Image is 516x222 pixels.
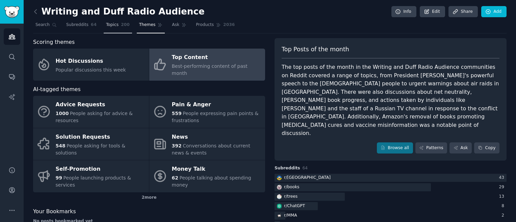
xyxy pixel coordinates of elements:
[172,175,251,188] span: People talking about spending money
[149,49,265,81] a: Top ContentBest-performing content of past month
[277,204,282,209] img: ChatGPT
[172,22,179,28] span: Ask
[481,6,507,18] a: Add
[282,45,349,54] span: Top Posts of the month
[449,142,472,154] a: Ask
[56,143,66,148] span: 548
[193,20,237,33] a: Products2036
[149,160,265,192] a: Money Talk62People talking about spending money
[170,20,189,33] a: Ask
[33,20,59,33] a: Search
[448,6,478,18] a: Share
[137,20,165,33] a: Themes
[499,194,507,200] div: 13
[56,100,146,110] div: Advice Requests
[284,184,299,190] div: r/ books
[35,22,50,28] span: Search
[172,63,248,76] span: Best-performing content of past month
[172,100,262,110] div: Pain & Anger
[277,213,282,218] img: MMA
[56,164,146,175] div: Self-Promotion
[275,174,507,182] a: ukrainer/[GEOGRAPHIC_DATA]43
[172,132,262,142] div: News
[474,142,499,154] button: Copy
[499,175,507,181] div: 43
[420,6,445,18] a: Edit
[275,202,507,211] a: ChatGPTr/ChatGPT8
[391,6,416,18] a: Info
[277,175,282,180] img: ukraine
[64,20,99,33] a: Subreddits64
[66,22,88,28] span: Subreddits
[501,203,507,209] div: 8
[284,175,331,181] div: r/ [GEOGRAPHIC_DATA]
[56,56,126,66] div: Hot Discussions
[284,213,297,219] div: r/ MMA
[172,175,178,181] span: 62
[303,166,308,170] span: 64
[139,22,156,28] span: Themes
[4,6,20,18] img: GummySearch logo
[56,67,126,73] span: Popular discussions this week
[415,142,447,154] a: Patterns
[196,22,214,28] span: Products
[377,142,413,154] a: Browse all
[501,213,507,219] div: 2
[56,111,133,123] span: People asking for advice & resources
[33,207,76,216] span: Your Bookmarks
[33,160,149,192] a: Self-Promotion99People launching products & services
[284,203,305,209] div: r/ ChatGPT
[33,192,265,203] div: 2 more
[275,165,300,171] span: Subreddits
[33,85,81,94] span: AI-tagged themes
[33,38,75,47] span: Scoring themes
[121,22,130,28] span: 200
[172,111,182,116] span: 559
[172,143,250,156] span: Conversations about current news & events
[33,49,149,81] a: Hot DiscussionsPopular discussions this week
[33,128,149,160] a: Solution Requests548People asking for tools & solutions
[149,96,265,128] a: Pain & Anger559People expressing pain points & frustrations
[56,175,62,181] span: 99
[56,111,69,116] span: 1000
[275,183,507,192] a: booksr/books29
[56,175,131,188] span: People launching products & services
[91,22,97,28] span: 64
[149,128,265,160] a: News392Conversations about current news & events
[275,193,507,201] a: treesr/trees13
[33,96,149,128] a: Advice Requests1000People asking for advice & resources
[106,22,119,28] span: Topics
[172,164,262,175] div: Money Talk
[277,194,282,199] img: trees
[284,194,298,200] div: r/ trees
[275,212,507,220] a: MMAr/MMA2
[223,22,235,28] span: 2036
[172,111,259,123] span: People expressing pain points & frustrations
[172,143,182,148] span: 392
[172,52,262,63] div: Top Content
[499,184,507,190] div: 29
[282,63,499,138] div: The top posts of the month in the Writing and Duff Radio Audience communities on Reddit covered a...
[33,6,205,17] h2: Writing and Duff Radio Audience
[56,132,146,142] div: Solution Requests
[104,20,132,33] a: Topics200
[56,143,126,156] span: People asking for tools & solutions
[277,185,282,190] img: books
